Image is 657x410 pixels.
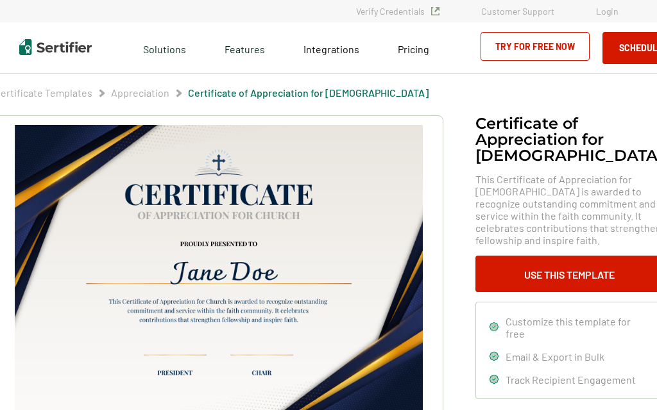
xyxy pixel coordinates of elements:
span: Features [225,40,265,56]
a: Integrations [303,40,359,56]
span: Customize this template for free [506,315,649,340]
span: Integrations [303,43,359,55]
span: Track Recipient Engagement [506,373,636,386]
img: Verified [431,7,439,15]
a: Try for Free Now [481,32,590,61]
a: Customer Support [481,6,554,17]
span: Email & Export in Bulk [506,350,604,363]
a: Pricing [398,40,429,56]
a: Appreciation [111,86,169,99]
span: Solutions [143,40,186,56]
img: Sertifier | Digital Credentialing Platform [19,39,92,55]
a: Login [596,6,619,17]
a: Certificate of Appreciation for [DEMOGRAPHIC_DATA]​ [188,86,429,99]
span: Pricing [398,43,429,55]
a: Verify Credentials [356,6,439,17]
